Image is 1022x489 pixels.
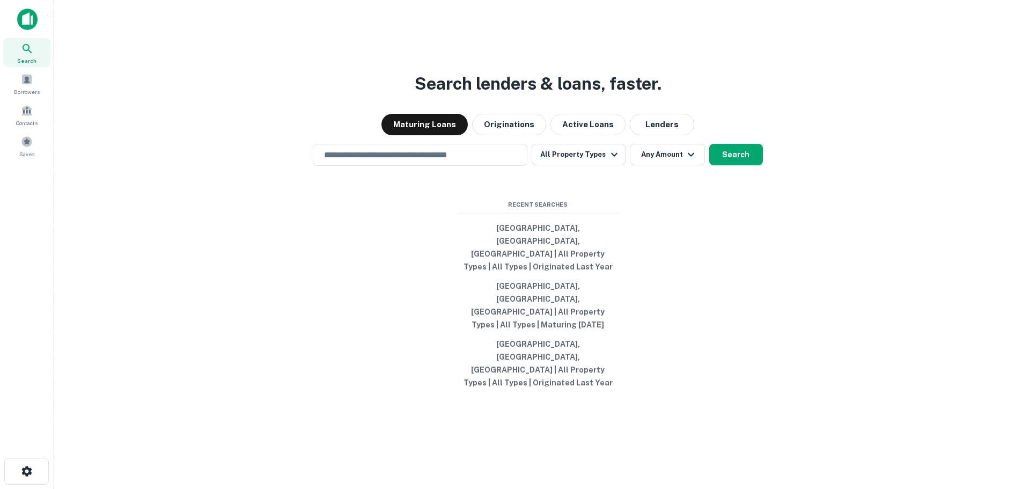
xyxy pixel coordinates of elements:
a: Borrowers [3,69,50,98]
button: [GEOGRAPHIC_DATA], [GEOGRAPHIC_DATA], [GEOGRAPHIC_DATA] | All Property Types | All Types | Origin... [458,218,619,276]
a: Search [3,38,50,67]
span: Search [17,56,36,65]
button: Maturing Loans [381,114,468,135]
button: All Property Types [532,144,625,165]
span: Recent Searches [458,200,619,209]
button: Lenders [630,114,694,135]
button: Any Amount [630,144,705,165]
span: Contacts [16,119,38,127]
button: [GEOGRAPHIC_DATA], [GEOGRAPHIC_DATA], [GEOGRAPHIC_DATA] | All Property Types | All Types | Maturi... [458,276,619,334]
img: capitalize-icon.png [17,9,38,30]
span: Saved [19,150,35,158]
h3: Search lenders & loans, faster. [415,71,661,97]
a: Saved [3,132,50,160]
span: Borrowers [14,87,40,96]
iframe: Chat Widget [968,403,1022,455]
button: Originations [472,114,546,135]
button: [GEOGRAPHIC_DATA], [GEOGRAPHIC_DATA], [GEOGRAPHIC_DATA] | All Property Types | All Types | Origin... [458,334,619,392]
button: Active Loans [550,114,626,135]
a: Contacts [3,100,50,129]
button: Search [709,144,763,165]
